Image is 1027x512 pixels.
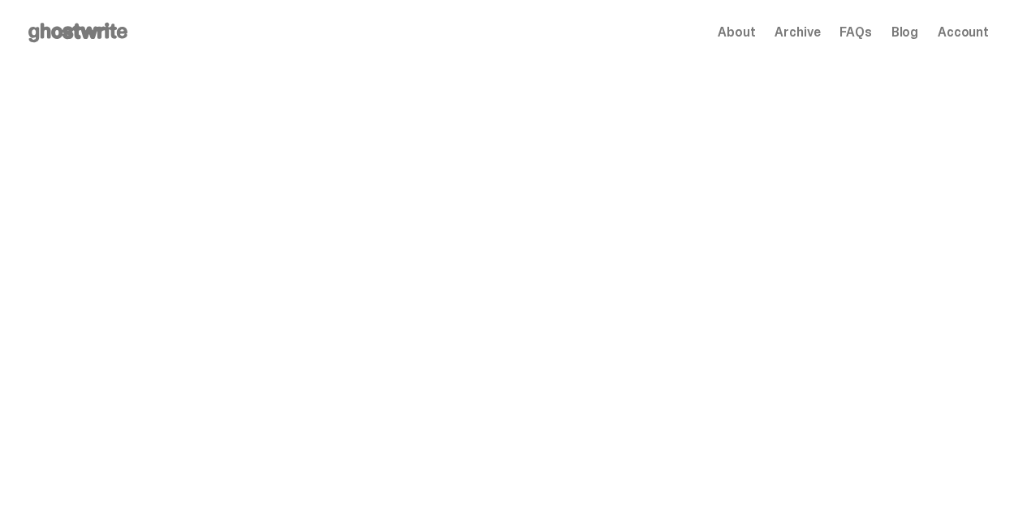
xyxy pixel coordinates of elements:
a: Account [938,26,989,39]
a: About [718,26,755,39]
a: FAQs [839,26,871,39]
a: Archive [775,26,820,39]
a: Blog [891,26,918,39]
